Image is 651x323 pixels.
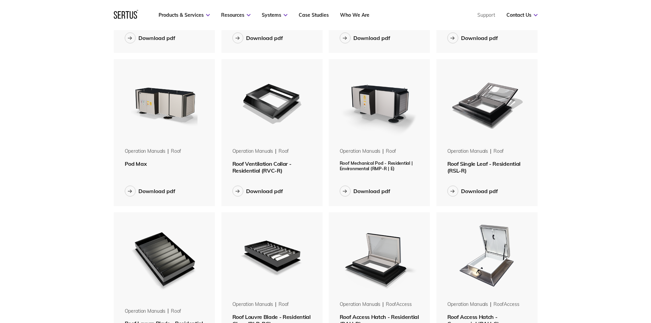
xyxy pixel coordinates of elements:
div: Download pdf [353,35,390,41]
button: Download pdf [125,186,175,197]
div: Operation Manuals [340,301,381,308]
a: Systems [262,12,287,18]
iframe: Chat Widget [528,244,651,323]
span: Pod Max [125,160,147,167]
button: Download pdf [340,186,390,197]
a: Support [477,12,495,18]
div: Download pdf [461,35,498,41]
div: roof [279,148,289,155]
div: roof [386,148,396,155]
div: roof [493,148,504,155]
div: Operation Manuals [125,308,166,315]
div: roof [171,148,181,155]
div: Download pdf [246,35,283,41]
button: Download pdf [340,32,390,43]
a: Who We Are [340,12,369,18]
div: Download pdf [138,35,175,41]
div: roofAccess [386,301,412,308]
button: Download pdf [232,32,283,43]
a: Contact Us [506,12,538,18]
a: Case Studies [299,12,329,18]
button: Download pdf [447,186,498,197]
button: Download pdf [125,32,175,43]
div: Operation Manuals [340,148,381,155]
div: Operation Manuals [125,148,166,155]
span: Roof Ventilation Collar - Residential (RVC-R) [232,160,291,174]
span: Roof Mechanical Pod - Residential | Environmental (RMP-R | E) [340,160,413,171]
div: Operation Manuals [232,148,273,155]
a: Resources [221,12,250,18]
span: Roof Single Leaf - Residential (RSL-R) [447,160,520,174]
div: Operation Manuals [447,301,488,308]
a: Products & Services [159,12,210,18]
div: roof [171,308,181,315]
div: Download pdf [138,188,175,194]
div: Operation Manuals [232,301,273,308]
div: Download pdf [461,188,498,194]
div: Download pdf [246,188,283,194]
button: Download pdf [232,186,283,197]
div: roof [279,301,289,308]
div: Download pdf [353,188,390,194]
div: Operation Manuals [447,148,488,155]
div: roofAccess [493,301,519,308]
button: Download pdf [447,32,498,43]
